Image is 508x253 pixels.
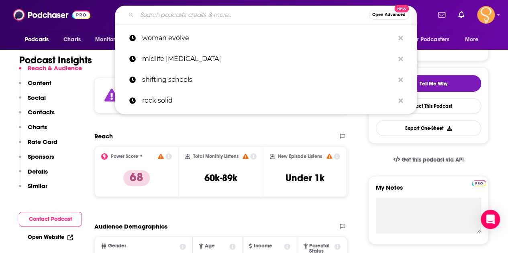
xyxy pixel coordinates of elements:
span: More [465,34,479,45]
p: Details [28,168,48,175]
button: Sponsors [19,153,54,168]
button: open menu [406,32,461,47]
p: Social [28,94,46,101]
button: Export One-Sheet [376,120,481,136]
a: midlife [MEDICAL_DATA] [115,49,417,69]
span: Income [253,243,272,249]
span: Open Advanced [372,13,406,17]
h3: 60k-89k [204,172,237,184]
a: Show notifications dropdown [455,8,467,22]
button: open menu [19,32,59,47]
a: Get this podcast via API [387,150,470,170]
div: Open Intercom Messenger [481,210,500,229]
button: Social [19,94,46,109]
p: 68 [123,170,150,186]
span: Podcasts [25,34,49,45]
a: woman evolve [115,28,417,49]
p: Reach & Audience [28,64,82,72]
button: Open AdvancedNew [369,10,409,20]
button: Reach & Audience [19,64,82,79]
p: shifting schools [142,69,394,90]
p: woman evolve [142,28,394,49]
a: Show notifications dropdown [435,8,449,22]
p: Sponsors [28,153,54,160]
p: Charts [28,123,47,131]
h2: New Episode Listens [278,154,322,159]
span: For Podcasters [411,34,449,45]
button: open menu [90,32,134,47]
span: Logged in as RebeccaAtkinson [477,6,495,24]
a: Pro website [472,179,486,186]
img: Podchaser Pro [472,180,486,186]
span: Get this podcast via API [402,156,464,163]
p: rock solid [142,90,394,111]
button: Similar [19,182,47,197]
input: Search podcasts, credits, & more... [137,8,369,21]
p: Contacts [28,108,55,116]
h2: Power Score™ [111,154,142,159]
span: Tell Me Why [420,81,447,87]
a: Contact This Podcast [376,98,481,114]
button: Content [19,79,51,94]
button: Details [19,168,48,182]
label: My Notes [376,184,481,198]
span: New [394,5,409,12]
section: Click to expand status details [94,77,347,113]
button: open menu [459,32,489,47]
span: Gender [108,243,126,249]
p: Similar [28,182,47,190]
h1: Podcast Insights [19,54,92,66]
h2: Total Monthly Listens [193,154,239,159]
img: Podchaser - Follow, Share and Rate Podcasts [13,7,90,22]
h2: Reach [94,132,113,140]
button: Contact Podcast [19,212,82,227]
span: Age [205,243,215,249]
div: Search podcasts, credits, & more... [115,6,417,24]
button: Charts [19,123,47,138]
button: Contacts [19,108,55,123]
h2: Audience Demographics [94,223,167,230]
p: Rate Card [28,138,57,146]
button: tell me why sparkleTell Me Why [376,75,481,92]
a: Charts [58,32,86,47]
p: midlife muse [142,49,394,69]
img: User Profile [477,6,495,24]
button: Rate Card [19,138,57,153]
a: shifting schools [115,69,417,90]
a: Open Website [28,234,73,241]
button: Show profile menu [477,6,495,24]
p: Content [28,79,51,87]
h3: Under 1k [286,172,324,184]
a: rock solid [115,90,417,111]
span: Monitoring [95,34,124,45]
span: Charts [63,34,81,45]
